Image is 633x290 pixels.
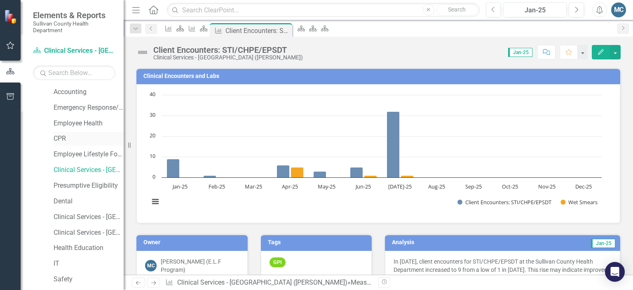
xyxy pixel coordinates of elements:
[560,198,598,206] button: Show Wet Smears
[575,183,592,190] text: Dec-25
[54,243,124,253] a: Health Education
[150,90,155,98] text: 40
[161,257,239,274] div: [PERSON_NAME] (E.L.F Program)
[502,183,518,190] text: Oct-25
[209,183,225,190] text: Feb-25
[54,228,124,238] a: Clinical Services - [GEOGRAPHIC_DATA]
[150,132,155,139] text: 20
[54,197,124,206] a: Dental
[392,239,497,245] h3: Analysis
[150,196,161,207] button: View chart menu, Chart
[145,91,612,215] div: Chart. Highcharts interactive chart.
[153,54,303,61] div: Clinical Services - [GEOGRAPHIC_DATA] ([PERSON_NAME])
[54,275,124,284] a: Safety
[318,183,335,190] text: May-25
[245,183,262,190] text: Mar-25
[428,183,445,190] text: Aug-25
[270,257,286,268] span: GPI
[364,176,377,178] path: Jun-25, 1. Wet Smears.
[503,2,567,17] button: Jan-25
[591,239,615,248] span: Jan-25
[167,159,180,178] path: Jan-25, 9. Client Encounters: STI/CHPE/EPSDT.
[436,4,478,16] button: Search
[268,239,368,245] h3: Tags
[277,165,290,178] path: Apr-25, 6. Client Encounters: STI/CHPE/EPSDT.
[54,87,124,97] a: Accounting
[387,112,400,178] path: Jul-25, 32. Client Encounters: STI/CHPE/EPSDT.
[54,119,124,128] a: Employee Health
[152,173,155,180] text: 0
[153,45,303,54] div: Client Encounters: STI/CHPE/EPSDT
[33,20,115,34] small: Sullivan County Health Department
[54,165,124,175] a: Clinical Services - [GEOGRAPHIC_DATA] ([PERSON_NAME])
[351,278,379,286] a: Measures
[282,183,298,190] text: Apr-25
[508,48,532,57] span: Jan-25
[54,212,124,222] a: Clinical Services - [GEOGRAPHIC_DATA]
[225,26,290,36] div: Client Encounters: STI/CHPE/EPSDT
[177,278,347,286] a: Clinical Services - [GEOGRAPHIC_DATA] ([PERSON_NAME])
[54,134,124,144] a: CPR
[33,46,115,56] a: Clinical Services - [GEOGRAPHIC_DATA] ([PERSON_NAME])
[136,46,149,59] img: Not Defined
[506,5,564,15] div: Jan-25
[33,10,115,20] span: Elements & Reports
[165,278,372,288] div: » »
[145,260,157,271] div: MC
[54,181,124,191] a: Presumptive Eligibility
[291,167,304,178] path: Apr-25, 5. Wet Smears.
[448,6,466,13] span: Search
[167,3,479,17] input: Search ClearPoint...
[54,259,124,269] a: IT
[350,167,363,178] path: Jun-25, 5. Client Encounters: STI/CHPE/EPSDT.
[204,176,216,178] path: Feb-25, 1. Client Encounters: STI/CHPE/EPSDT.
[145,91,606,215] svg: Interactive chart
[538,183,556,190] text: Nov-25
[150,111,155,118] text: 30
[143,239,244,245] h3: Owner
[457,198,551,206] button: Show Client Encounters: STI/CHPE/EPSDT
[33,66,115,80] input: Search Below...
[54,150,124,159] a: Employee Lifestyle Focus
[314,172,326,178] path: May-25, 3. Client Encounters: STI/CHPE/EPSDT.
[143,73,616,79] h3: Clinical Encounters and Labs
[172,183,188,190] text: Jan-25
[465,183,482,190] text: Sep-25
[401,176,414,178] path: Jul-25, 1. Wet Smears.
[605,262,625,282] div: Open Intercom Messenger
[54,103,124,113] a: Emergency Response/PHEP
[150,152,155,160] text: 10
[355,183,371,190] text: Jun-25
[4,9,19,24] img: ClearPoint Strategy
[611,2,626,17] button: MC
[388,183,412,190] text: [DATE]-25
